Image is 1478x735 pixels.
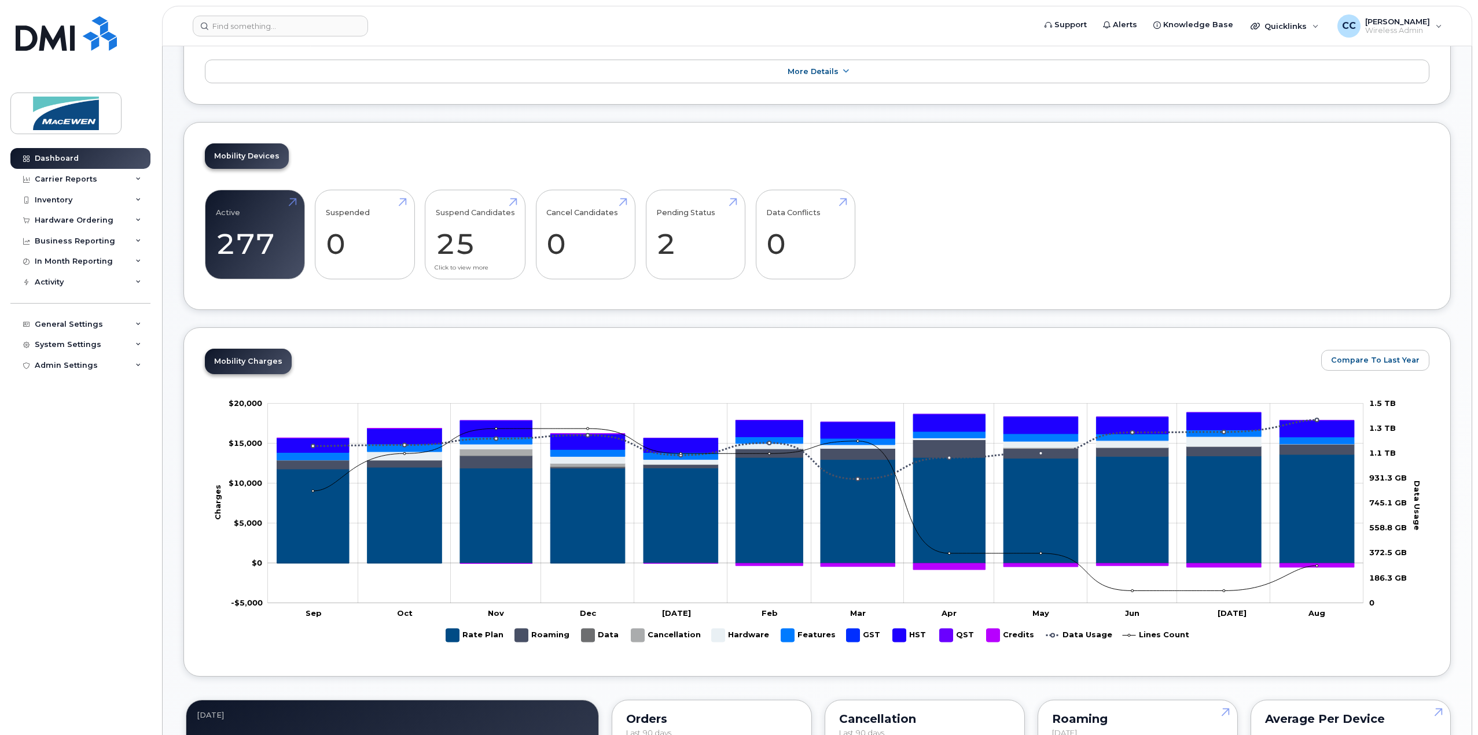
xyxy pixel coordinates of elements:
[1369,548,1407,557] tspan: 372.5 GB
[1046,624,1112,647] g: Data Usage
[234,518,262,527] tspan: $5,000
[781,624,836,647] g: Features
[515,624,570,647] g: Roaming
[662,608,691,618] tspan: [DATE]
[1369,423,1396,433] tspan: 1.3 TB
[205,143,289,169] a: Mobility Devices
[1054,19,1087,31] span: Support
[306,608,322,618] tspan: Sep
[197,711,588,720] div: August 2025
[1145,13,1241,36] a: Knowledge Base
[234,518,262,527] g: $0
[1052,714,1223,723] div: Roaming
[231,598,263,607] g: $0
[1265,714,1436,723] div: Average per Device
[1163,19,1233,31] span: Knowledge Base
[398,608,413,618] tspan: Oct
[1308,608,1325,618] tspan: Aug
[626,714,797,723] div: Orders
[766,197,844,273] a: Data Conflicts 0
[1331,354,1420,365] span: Compare To Last Year
[1321,350,1429,371] button: Compare To Last Year
[193,16,368,36] input: Find something...
[1369,398,1396,408] tspan: 1.5 TB
[1369,473,1407,482] tspan: 931.3 GB
[1123,624,1189,647] g: Lines Count
[229,438,262,448] tspan: $15,000
[277,430,1354,460] g: Features
[1242,14,1327,38] div: Quicklinks
[229,478,262,487] tspan: $10,000
[446,624,1189,647] g: Legend
[1342,19,1356,33] span: CC
[656,197,734,273] a: Pending Status 2
[277,412,1354,452] g: HST
[788,67,839,76] span: More Details
[1125,608,1139,618] tspan: Jun
[1032,608,1049,618] tspan: May
[277,440,1354,470] g: Roaming
[216,197,294,273] a: Active 277
[1036,13,1095,36] a: Support
[987,624,1035,647] g: Credits
[942,608,957,618] tspan: Apr
[1329,14,1450,38] div: Craig Crocker
[205,349,292,374] a: Mobility Charges
[546,197,624,273] a: Cancel Candidates 0
[1365,17,1430,26] span: [PERSON_NAME]
[229,478,262,487] g: $0
[580,608,597,618] tspan: Dec
[1095,13,1145,36] a: Alerts
[839,714,1010,723] div: Cancellation
[893,624,928,647] g: HST
[582,624,620,647] g: Data
[229,398,262,408] tspan: $20,000
[277,412,1354,438] g: QST
[1365,26,1430,35] span: Wireless Admin
[436,197,515,273] a: Suspend Candidates 25
[1369,448,1396,457] tspan: 1.1 TB
[1369,498,1407,507] tspan: 745.1 GB
[488,608,505,618] tspan: Nov
[1369,523,1407,532] tspan: 558.8 GB
[1218,608,1247,618] tspan: [DATE]
[277,455,1354,563] g: Rate Plan
[850,608,866,618] tspan: Mar
[940,624,975,647] g: QST
[631,624,701,647] g: Cancellation
[326,197,404,273] a: Suspended 0
[213,485,222,520] tspan: Charges
[1113,19,1137,31] span: Alerts
[1369,598,1374,607] tspan: 0
[762,608,778,618] tspan: Feb
[252,558,262,567] tspan: $0
[847,624,881,647] g: GST
[229,398,262,408] g: $0
[1264,21,1307,31] span: Quicklinks
[712,624,770,647] g: Hardware
[229,438,262,448] g: $0
[1369,573,1407,582] tspan: 186.3 GB
[231,598,263,607] tspan: -$5,000
[446,624,503,647] g: Rate Plan
[1413,481,1422,530] tspan: Data Usage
